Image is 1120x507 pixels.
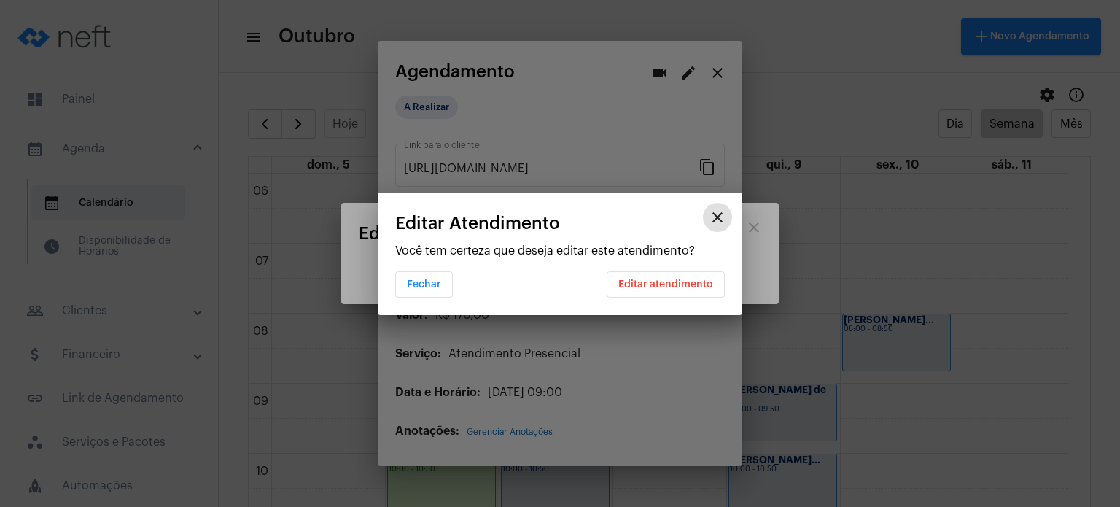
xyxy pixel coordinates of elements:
span: Editar Atendimento [395,214,560,233]
button: Fechar [395,271,453,298]
span: Editar atendimento [618,279,713,290]
span: Fechar [407,279,441,290]
p: Você tem certeza que deseja editar este atendimento? [395,244,725,258]
mat-icon: close [709,209,726,226]
button: Editar atendimento [607,271,725,298]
